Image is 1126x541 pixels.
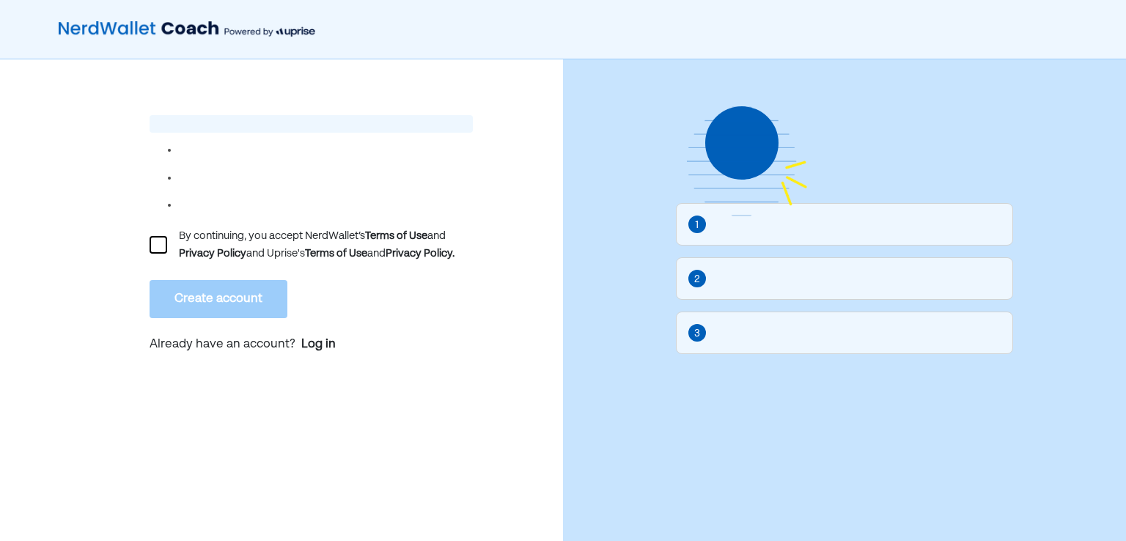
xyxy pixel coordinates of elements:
[301,336,336,353] a: Log in
[150,280,287,318] button: Create account
[695,217,699,233] div: 1
[150,336,474,355] p: Already have an account?
[179,245,246,262] div: Privacy Policy
[694,271,700,287] div: 2
[386,245,455,262] div: Privacy Policy.
[694,325,700,342] div: 3
[305,245,367,262] div: Terms of Use
[179,227,474,262] div: By continuing, you accept NerdWallet’s and and Uprise's and
[365,227,427,245] div: Terms of Use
